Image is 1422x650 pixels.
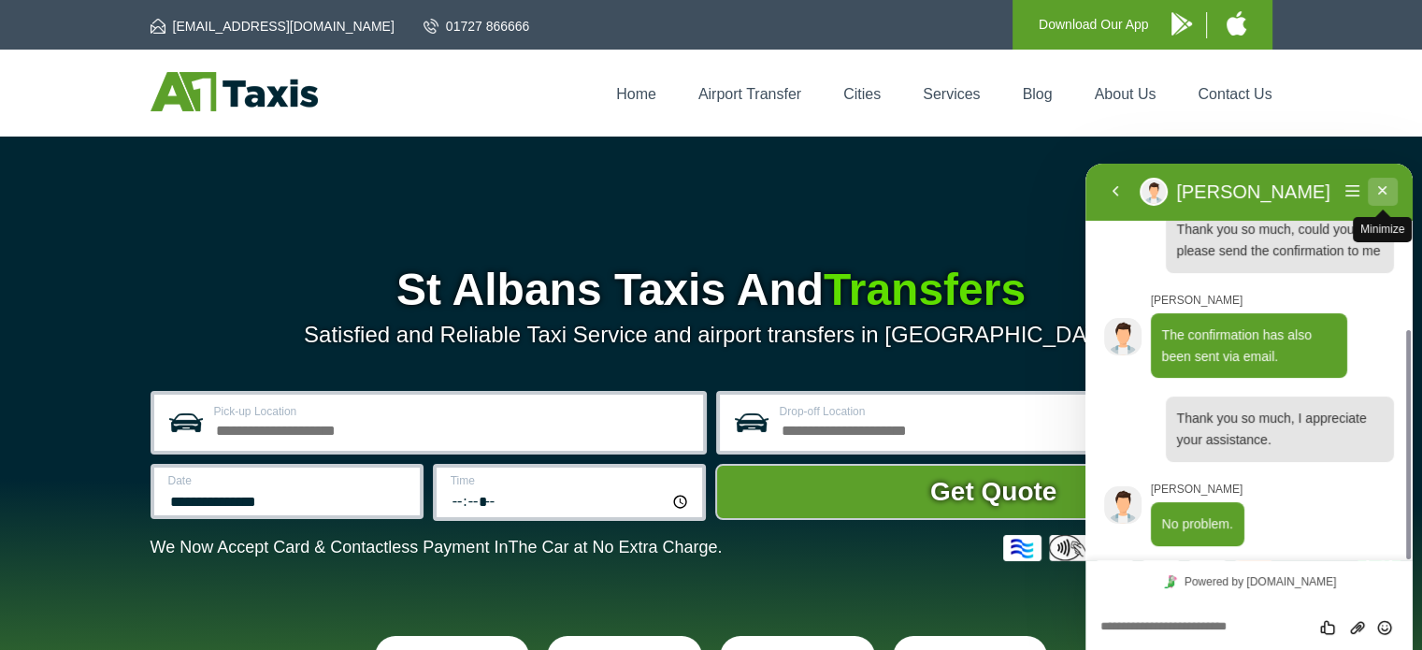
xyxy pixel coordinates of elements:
[715,464,1272,520] button: Get Quote
[780,406,1257,417] label: Drop-off Location
[508,538,722,556] span: The Car at No Extra Charge.
[1095,86,1156,102] a: About Us
[923,86,980,102] a: Services
[1003,535,1272,561] img: Credit And Debit Cards
[151,267,1272,312] h1: St Albans Taxis And
[1085,164,1413,650] iframe: chat widget
[843,86,881,102] a: Cities
[151,72,318,111] img: A1 Taxis St Albans LTD
[451,475,691,486] label: Time
[824,265,1026,314] span: Transfers
[151,538,723,557] p: We Now Accept Card & Contactless Payment In
[698,86,801,102] a: Airport Transfer
[1227,11,1246,36] img: A1 Taxis iPhone App
[214,406,692,417] label: Pick-up Location
[616,86,656,102] a: Home
[1198,86,1271,102] a: Contact Us
[151,17,395,36] a: [EMAIL_ADDRESS][DOMAIN_NAME]
[1022,86,1052,102] a: Blog
[1171,12,1192,36] img: A1 Taxis Android App
[424,17,530,36] a: 01727 866666
[151,322,1272,348] p: Satisfied and Reliable Taxi Service and airport transfers in [GEOGRAPHIC_DATA]
[168,475,409,486] label: Date
[1039,13,1149,36] p: Download Our App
